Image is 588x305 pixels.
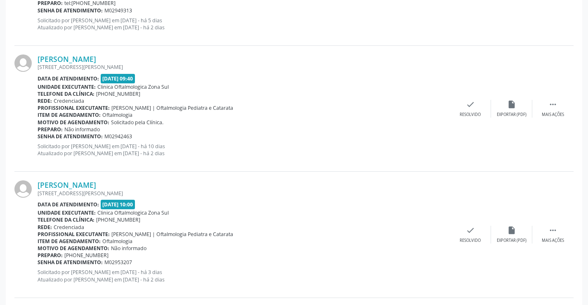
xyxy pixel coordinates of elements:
[101,200,135,209] span: [DATE] 10:00
[466,100,475,109] i: check
[38,209,96,216] b: Unidade executante:
[38,119,109,126] b: Motivo de agendamento:
[38,126,63,133] b: Preparo:
[54,97,84,104] span: Credenciada
[64,126,100,133] span: Não informado
[14,54,32,72] img: img
[38,75,99,82] b: Data de atendimento:
[38,216,94,223] b: Telefone da clínica:
[38,104,110,111] b: Profissional executante:
[460,112,481,118] div: Resolvido
[38,252,63,259] b: Preparo:
[38,259,103,266] b: Senha de atendimento:
[497,112,527,118] div: Exportar (PDF)
[38,90,94,97] b: Telefone da clínica:
[38,97,52,104] b: Rede:
[97,83,169,90] span: Clinica Oftalmologica Zona Sul
[102,111,132,118] span: Oftalmologia
[111,119,163,126] span: Solicitado pela Clínica.
[38,224,52,231] b: Rede:
[38,143,450,157] p: Solicitado por [PERSON_NAME] em [DATE] - há 10 dias Atualizado por [PERSON_NAME] em [DATE] - há 2...
[104,7,132,14] span: M02949313
[38,17,450,31] p: Solicitado por [PERSON_NAME] em [DATE] - há 5 dias Atualizado por [PERSON_NAME] em [DATE] - há 2 ...
[38,190,450,197] div: [STREET_ADDRESS][PERSON_NAME]
[542,112,564,118] div: Mais ações
[102,238,132,245] span: Oftalmologia
[38,133,103,140] b: Senha de atendimento:
[466,226,475,235] i: check
[507,226,516,235] i: insert_drive_file
[38,83,96,90] b: Unidade executante:
[111,245,146,252] span: Não informado
[97,209,169,216] span: Clinica Oftalmologica Zona Sul
[38,64,450,71] div: [STREET_ADDRESS][PERSON_NAME]
[54,224,84,231] span: Credenciada
[38,7,103,14] b: Senha de atendimento:
[38,231,110,238] b: Profissional executante:
[460,238,481,244] div: Resolvido
[38,111,101,118] b: Item de agendamento:
[64,252,109,259] span: [PHONE_NUMBER]
[548,226,557,235] i: 
[542,238,564,244] div: Mais ações
[14,180,32,198] img: img
[111,104,233,111] span: [PERSON_NAME] | Oftalmologia Pediatra e Catarata
[104,133,132,140] span: M02942463
[96,216,140,223] span: [PHONE_NUMBER]
[101,74,135,83] span: [DATE] 09:40
[111,231,233,238] span: [PERSON_NAME] | Oftalmologia Pediatra e Catarata
[38,201,99,208] b: Data de atendimento:
[497,238,527,244] div: Exportar (PDF)
[507,100,516,109] i: insert_drive_file
[38,245,109,252] b: Motivo de agendamento:
[38,269,450,283] p: Solicitado por [PERSON_NAME] em [DATE] - há 3 dias Atualizado por [PERSON_NAME] em [DATE] - há 2 ...
[38,238,101,245] b: Item de agendamento:
[38,180,96,189] a: [PERSON_NAME]
[104,259,132,266] span: M02953207
[548,100,557,109] i: 
[38,54,96,64] a: [PERSON_NAME]
[96,90,140,97] span: [PHONE_NUMBER]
